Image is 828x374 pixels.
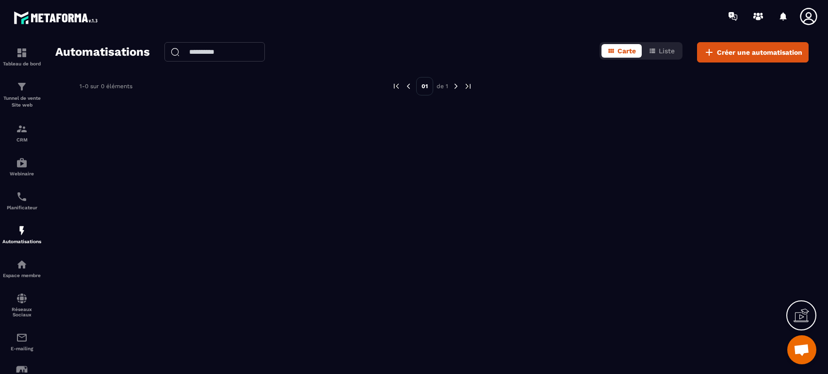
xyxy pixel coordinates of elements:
p: Webinaire [2,171,41,176]
img: automations [16,225,28,236]
span: Liste [659,47,675,55]
p: Espace membre [2,273,41,278]
img: formation [16,47,28,59]
button: Carte [601,44,642,58]
img: social-network [16,293,28,304]
p: Réseaux Sociaux [2,307,41,317]
p: E-mailing [2,346,41,351]
a: automationsautomationsAutomatisations [2,218,41,251]
a: emailemailE-mailing [2,325,41,358]
img: automations [16,157,28,169]
p: CRM [2,137,41,142]
img: formation [16,123,28,135]
p: 1-0 sur 0 éléments [80,83,132,90]
a: formationformationTableau de bord [2,40,41,74]
span: Carte [617,47,636,55]
button: Liste [643,44,681,58]
p: Planificateur [2,205,41,210]
a: social-networksocial-networkRéseaux Sociaux [2,285,41,325]
div: Ouvrir le chat [787,335,816,364]
img: email [16,332,28,343]
h2: Automatisations [55,42,150,62]
p: Automatisations [2,239,41,244]
p: de 1 [437,82,448,90]
a: schedulerschedulerPlanificateur [2,184,41,218]
img: automations [16,259,28,270]
a: automationsautomationsEspace membre [2,251,41,285]
p: Tunnel de vente Site web [2,95,41,109]
img: prev [404,82,413,91]
img: next [452,82,460,91]
p: Tableau de bord [2,61,41,66]
span: Créer une automatisation [717,47,802,57]
button: Créer une automatisation [697,42,809,62]
p: 01 [416,77,433,95]
img: next [464,82,472,91]
img: prev [392,82,401,91]
img: formation [16,81,28,93]
a: formationformationTunnel de vente Site web [2,74,41,116]
img: logo [14,9,101,27]
img: scheduler [16,191,28,203]
a: automationsautomationsWebinaire [2,150,41,184]
a: formationformationCRM [2,116,41,150]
